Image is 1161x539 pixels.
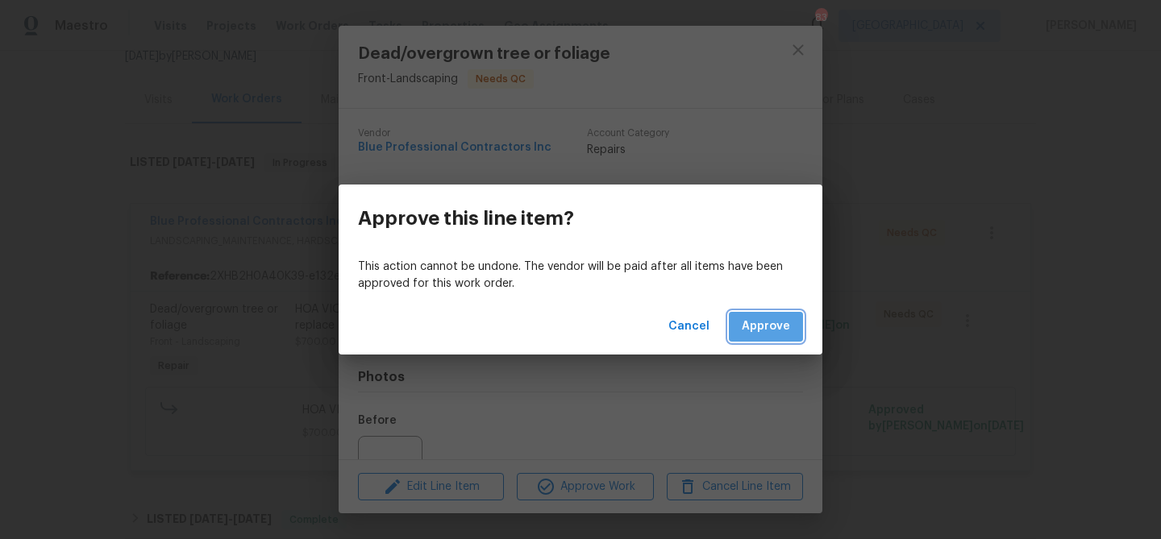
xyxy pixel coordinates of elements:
[358,259,803,292] p: This action cannot be undone. The vendor will be paid after all items have been approved for this...
[729,312,803,342] button: Approve
[668,317,709,337] span: Cancel
[662,312,716,342] button: Cancel
[742,317,790,337] span: Approve
[358,207,574,230] h3: Approve this line item?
